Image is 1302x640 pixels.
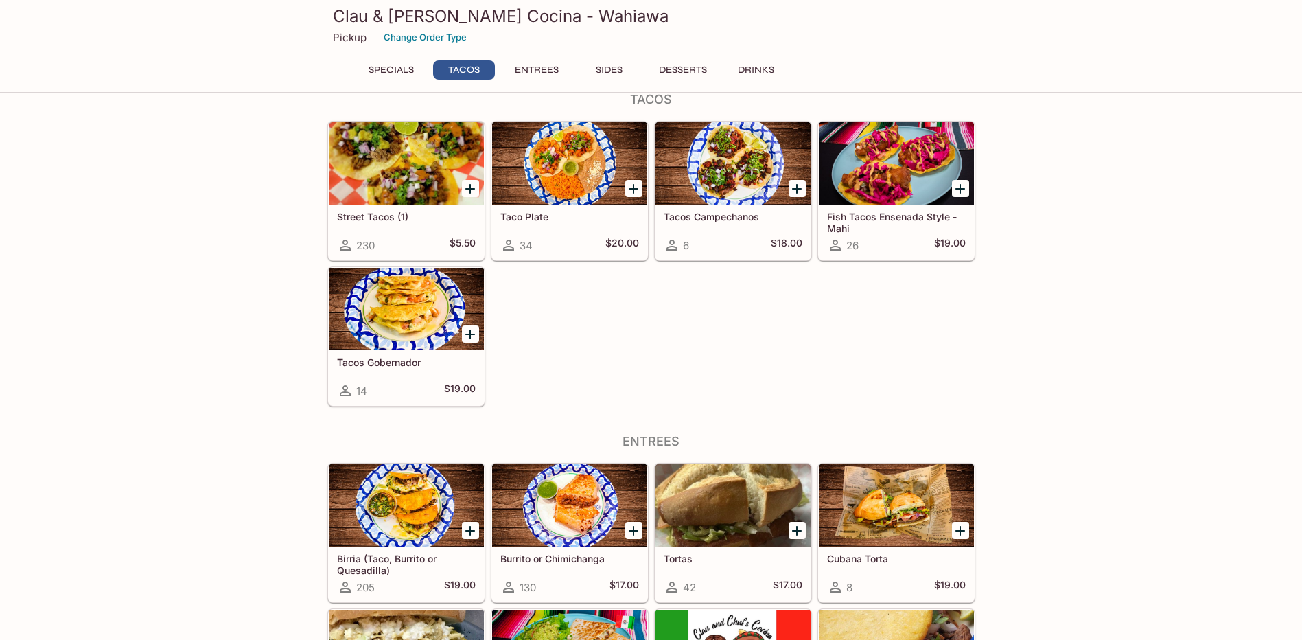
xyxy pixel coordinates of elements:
button: Add Tacos Gobernador [462,325,479,343]
span: 42 [683,581,696,594]
a: Cubana Torta8$19.00 [818,464,975,602]
h5: Birria (Taco, Burrito or Quesadilla) [337,553,476,575]
a: Tacos Gobernador14$19.00 [328,267,485,406]
h5: Taco Plate [500,211,639,222]
button: Add Tortas [789,522,806,539]
h5: $19.00 [444,382,476,399]
h5: Street Tacos (1) [337,211,476,222]
span: 34 [520,239,533,252]
div: Tacos Gobernador [329,268,484,350]
h5: $19.00 [444,579,476,595]
h5: $19.00 [934,237,966,253]
div: Cubana Torta [819,464,974,547]
h5: $18.00 [771,237,802,253]
div: Burrito or Chimichanga [492,464,647,547]
button: Tacos [433,60,495,80]
h5: $20.00 [605,237,639,253]
span: 26 [846,239,859,252]
div: Birria (Taco, Burrito or Quesadilla) [329,464,484,547]
h5: $17.00 [773,579,802,595]
button: Add Fish Tacos Ensenada Style - Mahi [952,180,969,197]
button: Add Tacos Campechanos [789,180,806,197]
a: Tortas42$17.00 [655,464,811,602]
a: Fish Tacos Ensenada Style - Mahi26$19.00 [818,122,975,260]
span: 8 [846,581,852,594]
button: Entrees [506,60,568,80]
a: Burrito or Chimichanga130$17.00 [491,464,648,602]
h5: Cubana Torta [827,553,966,564]
button: Change Order Type [377,27,473,48]
span: 130 [520,581,536,594]
div: Taco Plate [492,122,647,205]
button: Specials [360,60,422,80]
button: Add Street Tacos (1) [462,180,479,197]
h5: Tacos Campechanos [664,211,802,222]
a: Tacos Campechanos6$18.00 [655,122,811,260]
a: Street Tacos (1)230$5.50 [328,122,485,260]
span: 14 [356,385,367,398]
button: Drinks [725,60,787,80]
a: Birria (Taco, Burrito or Quesadilla)205$19.00 [328,464,485,602]
div: Street Tacos (1) [329,122,484,205]
p: Pickup [333,31,367,44]
h3: Clau & [PERSON_NAME] Cocina - Wahiawa [333,5,970,27]
a: Taco Plate34$20.00 [491,122,648,260]
h5: Tortas [664,553,802,564]
button: Add Burrito or Chimichanga [625,522,642,539]
h5: $19.00 [934,579,966,595]
h4: Tacos [327,92,975,107]
h4: Entrees [327,434,975,449]
h5: $5.50 [450,237,476,253]
span: 6 [683,239,689,252]
button: Desserts [651,60,714,80]
span: 205 [356,581,375,594]
button: Add Taco Plate [625,180,642,197]
h5: Fish Tacos Ensenada Style - Mahi [827,211,966,233]
h5: Burrito or Chimichanga [500,553,639,564]
span: 230 [356,239,375,252]
button: Add Cubana Torta [952,522,969,539]
button: Add Birria (Taco, Burrito or Quesadilla) [462,522,479,539]
h5: Tacos Gobernador [337,356,476,368]
h5: $17.00 [609,579,639,595]
button: Sides [579,60,640,80]
div: Tacos Campechanos [655,122,811,205]
div: Tortas [655,464,811,547]
div: Fish Tacos Ensenada Style - Mahi [819,122,974,205]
